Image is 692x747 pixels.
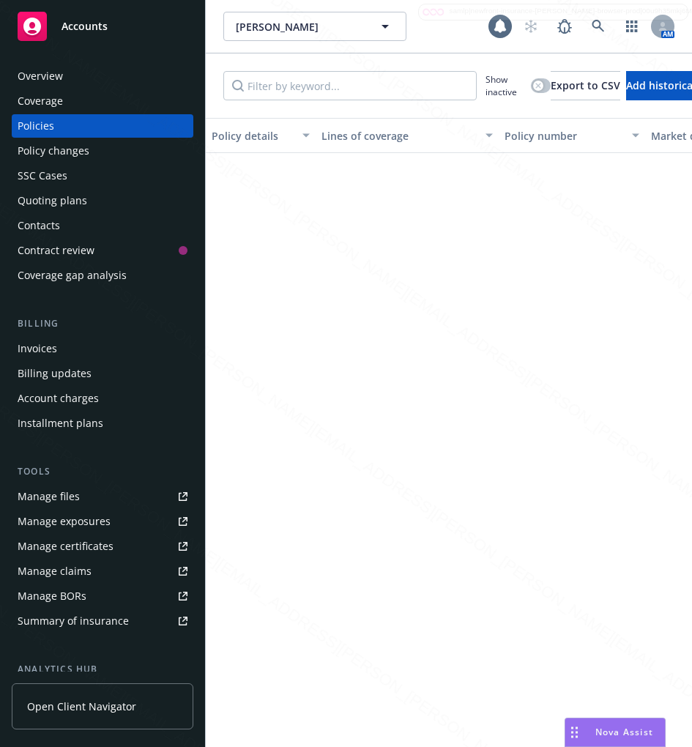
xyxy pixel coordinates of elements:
[18,535,114,558] div: Manage certificates
[223,71,477,100] input: Filter by keyword...
[18,584,86,608] div: Manage BORs
[516,12,546,41] a: Start snowing
[316,118,499,153] button: Lines of coverage
[12,214,193,237] a: Contacts
[12,264,193,287] a: Coverage gap analysis
[18,609,129,633] div: Summary of insurance
[12,510,193,533] a: Manage exposures
[18,362,92,385] div: Billing updates
[18,387,99,410] div: Account charges
[18,337,57,360] div: Invoices
[12,89,193,113] a: Coverage
[236,19,362,34] span: [PERSON_NAME]
[18,560,92,583] div: Manage claims
[223,12,406,41] button: [PERSON_NAME]
[551,71,620,100] button: Export to CSV
[12,560,193,583] a: Manage claims
[12,485,193,508] a: Manage files
[18,89,63,113] div: Coverage
[18,485,80,508] div: Manage files
[505,128,623,144] div: Policy number
[18,164,67,187] div: SSC Cases
[12,362,193,385] a: Billing updates
[12,609,193,633] a: Summary of insurance
[12,6,193,47] a: Accounts
[499,118,645,153] button: Policy number
[18,510,111,533] div: Manage exposures
[18,114,54,138] div: Policies
[617,12,647,41] a: Switch app
[18,214,60,237] div: Contacts
[12,316,193,331] div: Billing
[27,699,136,714] span: Open Client Navigator
[18,139,89,163] div: Policy changes
[212,128,294,144] div: Policy details
[18,189,87,212] div: Quoting plans
[12,139,193,163] a: Policy changes
[12,535,193,558] a: Manage certificates
[18,64,63,88] div: Overview
[18,264,127,287] div: Coverage gap analysis
[550,12,579,41] a: Report a Bug
[206,118,316,153] button: Policy details
[12,239,193,262] a: Contract review
[12,337,193,360] a: Invoices
[12,387,193,410] a: Account charges
[12,189,193,212] a: Quoting plans
[565,718,666,747] button: Nova Assist
[12,164,193,187] a: SSC Cases
[12,412,193,435] a: Installment plans
[595,726,653,738] span: Nova Assist
[565,718,584,746] div: Drag to move
[12,114,193,138] a: Policies
[551,78,620,92] span: Export to CSV
[12,662,193,677] div: Analytics hub
[12,464,193,479] div: Tools
[321,128,477,144] div: Lines of coverage
[485,73,525,98] span: Show inactive
[12,584,193,608] a: Manage BORs
[18,412,103,435] div: Installment plans
[62,21,108,32] span: Accounts
[584,12,613,41] a: Search
[12,64,193,88] a: Overview
[18,239,94,262] div: Contract review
